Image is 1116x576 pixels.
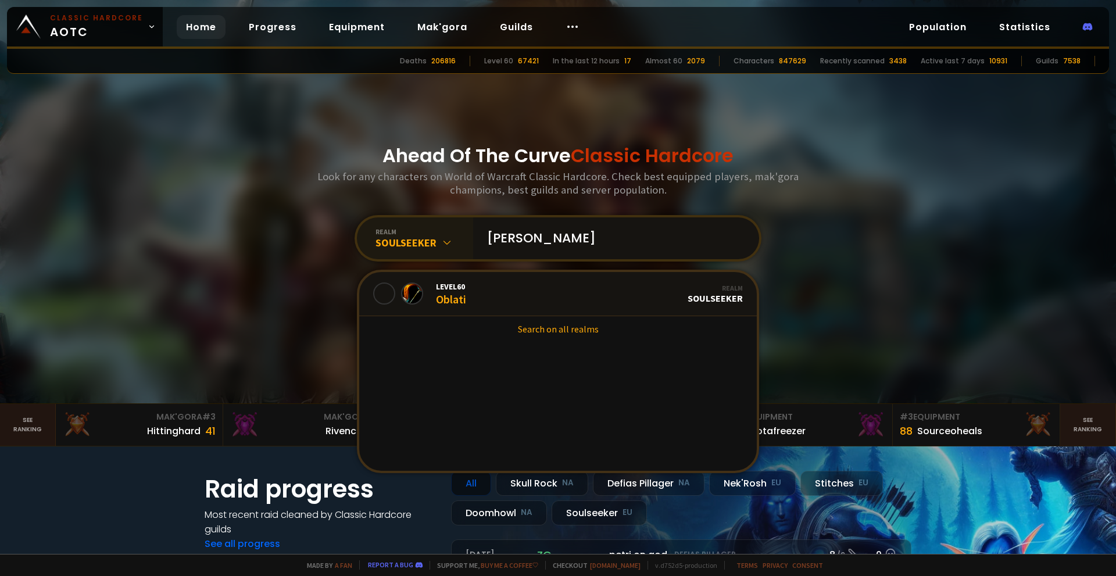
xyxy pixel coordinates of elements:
div: Skull Rock [496,471,588,496]
div: 10931 [989,56,1007,66]
div: Almost 60 [645,56,682,66]
div: Hittinghard [147,424,201,438]
a: Progress [239,15,306,39]
h1: Ahead Of The Curve [382,142,734,170]
a: Mak'Gora#2Rivench100 [223,404,391,446]
div: Active last 7 days [921,56,985,66]
a: Search on all realms [359,316,757,342]
div: realm [375,227,473,236]
h3: Look for any characters on World of Warcraft Classic Hardcore. Check best equipped players, mak'g... [313,170,803,196]
a: a fan [335,561,352,570]
a: Classic HardcoreAOTC [7,7,163,46]
a: Buy me a coffee [481,561,538,570]
a: #2Equipment88Notafreezer [725,404,893,446]
div: Oblati [436,281,466,306]
div: Recently scanned [820,56,885,66]
a: Seeranking [1060,404,1116,446]
div: Nek'Rosh [709,471,796,496]
div: Rivench [325,424,362,438]
span: Checkout [545,561,641,570]
a: Privacy [763,561,788,570]
div: Soulseeker [552,500,647,525]
a: Guilds [491,15,542,39]
div: Soulseeker [375,236,473,249]
span: Made by [300,561,352,570]
div: Realm [688,284,743,292]
a: Consent [792,561,823,570]
div: In the last 12 hours [553,56,620,66]
a: Level60OblatiRealmSoulseeker [359,272,757,316]
span: # 3 [202,411,216,423]
a: [DOMAIN_NAME] [590,561,641,570]
div: Level 60 [484,56,513,66]
small: NA [562,477,574,489]
div: 88 [900,423,913,439]
div: Equipment [732,411,885,423]
div: Stitches [800,471,883,496]
div: 41 [205,423,216,439]
div: 3438 [889,56,907,66]
a: Population [900,15,976,39]
div: All [451,471,491,496]
small: EU [859,477,868,489]
div: 67421 [518,56,539,66]
div: 847629 [779,56,806,66]
a: See all progress [205,537,280,550]
a: #3Equipment88Sourceoheals [893,404,1060,446]
div: Notafreezer [750,424,806,438]
span: AOTC [50,13,143,41]
h4: Most recent raid cleaned by Classic Hardcore guilds [205,507,437,536]
div: Deaths [400,56,427,66]
small: NA [678,477,690,489]
div: 17 [624,56,631,66]
div: 7538 [1063,56,1081,66]
div: 2079 [687,56,705,66]
span: Classic Hardcore [571,142,734,169]
span: Support me, [430,561,538,570]
span: # 3 [900,411,913,423]
a: Home [177,15,226,39]
a: Mak'gora [408,15,477,39]
div: Guilds [1036,56,1058,66]
a: Mak'Gora#3Hittinghard41 [56,404,223,446]
a: Terms [736,561,758,570]
div: Equipment [900,411,1053,423]
div: Soulseeker [688,284,743,304]
small: NA [521,507,532,518]
a: [DATE]zgpetri on godDefias Pillager8 /90 [451,539,911,570]
div: Defias Pillager [593,471,704,496]
div: Doomhowl [451,500,547,525]
input: Search a character... [480,217,745,259]
div: Characters [734,56,774,66]
a: Statistics [990,15,1060,39]
small: Classic Hardcore [50,13,143,23]
a: Equipment [320,15,394,39]
a: Report a bug [368,560,413,569]
h1: Raid progress [205,471,437,507]
small: EU [623,507,632,518]
span: v. d752d5 - production [648,561,717,570]
div: Mak'Gora [63,411,216,423]
div: Mak'Gora [230,411,383,423]
small: EU [771,477,781,489]
div: Sourceoheals [917,424,982,438]
div: 206816 [431,56,456,66]
span: Level 60 [436,281,466,292]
